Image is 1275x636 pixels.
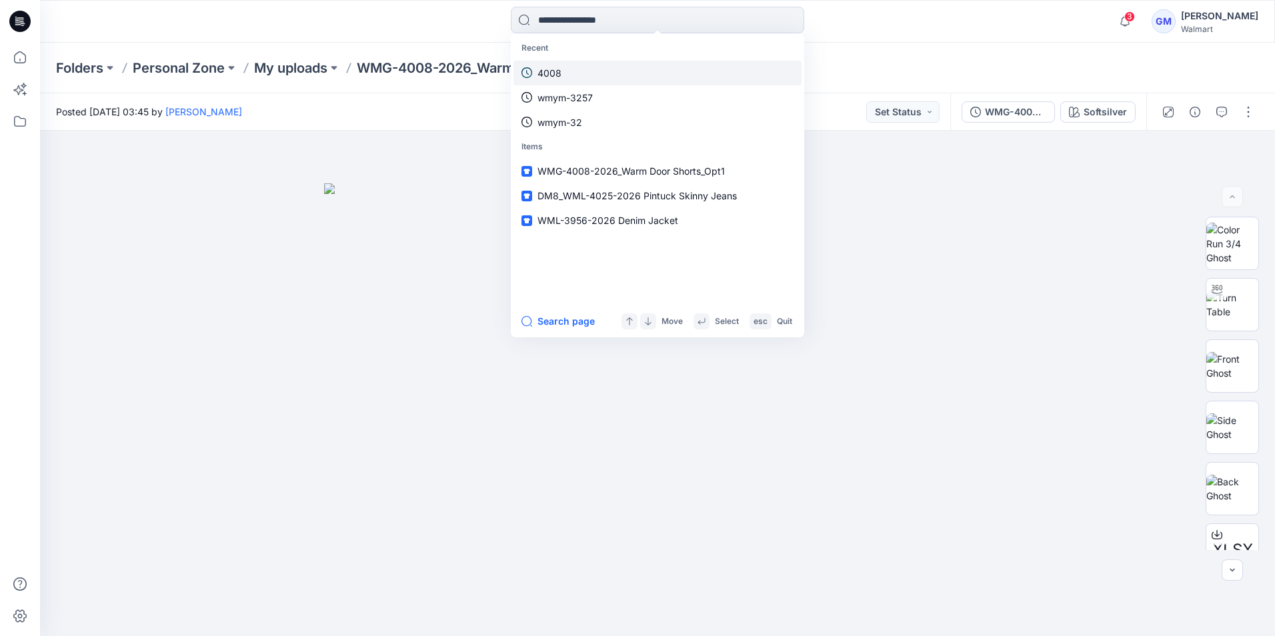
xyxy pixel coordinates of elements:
img: Turn Table [1206,291,1258,319]
img: Back Ghost [1206,475,1258,503]
img: Front Ghost [1206,352,1258,380]
span: XLSX [1212,538,1253,562]
a: Personal Zone [133,59,225,77]
a: DM8_WML-4025-2026 Pintuck Skinny Jeans [513,183,802,208]
p: Select [715,315,739,329]
p: 4008 [537,66,561,80]
button: Softsilver [1060,101,1136,123]
p: wmym-32 [537,115,582,129]
a: My uploads [254,59,327,77]
a: [PERSON_NAME] [165,106,242,117]
span: Posted [DATE] 03:45 by [56,105,242,119]
span: WMG-4008-2026_Warm Door Shorts_Opt1 [537,165,725,177]
p: Move [662,315,683,329]
p: Quit [777,315,792,329]
button: WMG-4008-2026_Warm Door Shorts_Opt1_Full Colorway [962,101,1055,123]
p: wmym-3257 [537,91,593,105]
img: Color Run 3/4 Ghost [1206,223,1258,265]
p: esc [754,315,768,329]
a: WML-3956-2026 Denim Jacket [513,208,802,233]
button: Details [1184,101,1206,123]
div: GM [1152,9,1176,33]
div: [PERSON_NAME] [1181,8,1258,24]
div: Walmart [1181,24,1258,34]
div: WMG-4008-2026_Warm Door Shorts_Opt1_Full Colorway [985,105,1046,119]
a: 4008 [513,61,802,85]
img: Side Ghost [1206,413,1258,441]
img: eyJhbGciOiJIUzI1NiIsImtpZCI6IjAiLCJzbHQiOiJzZXMiLCJ0eXAiOiJKV1QifQ.eyJkYXRhIjp7InR5cGUiOiJzdG9yYW... [324,183,991,636]
a: wmym-32 [513,110,802,135]
p: Items [513,135,802,159]
a: WMG-4008-2026_Warm Door Shorts_Opt1 [513,159,802,183]
button: Search page [521,313,595,329]
div: Softsilver [1084,105,1127,119]
span: WML-3956-2026 Denim Jacket [537,215,678,226]
span: DM8_WML-4025-2026 Pintuck Skinny Jeans [537,190,737,201]
a: wmym-3257 [513,85,802,110]
a: Folders [56,59,103,77]
p: WMG-4008-2026_Warm Door Shorts_Opt1 [357,59,627,77]
p: Recent [513,36,802,61]
span: 3 [1124,11,1135,22]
